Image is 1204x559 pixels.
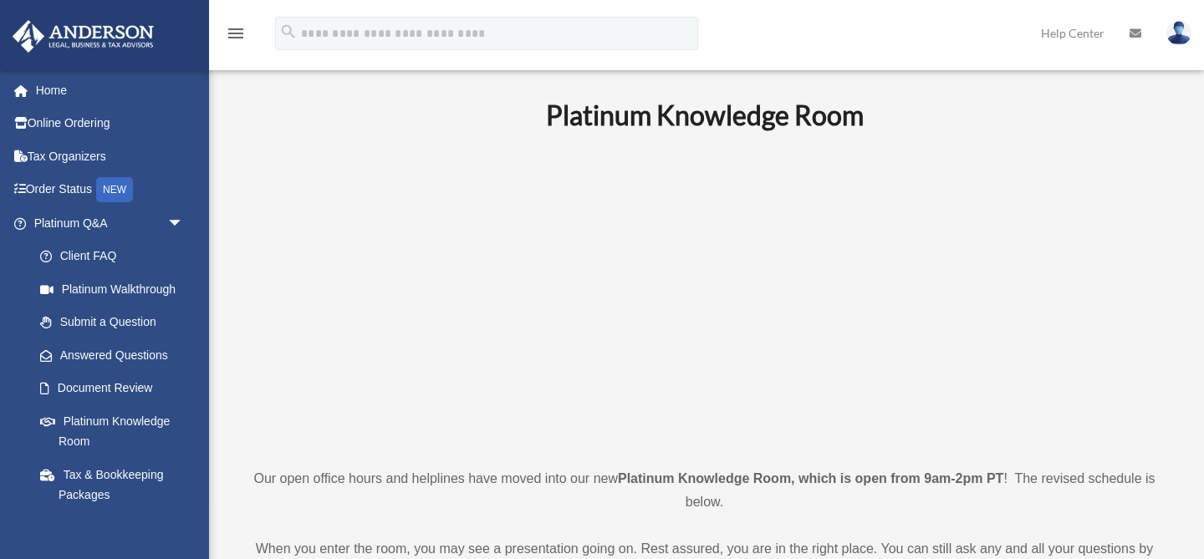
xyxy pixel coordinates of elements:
a: Home [12,74,209,107]
strong: Platinum Knowledge Room, which is open from 9am-2pm PT [618,471,1003,485]
a: Platinum Walkthrough [23,272,209,306]
p: Our open office hours and helplines have moved into our new ! The revised schedule is below. [238,467,1171,514]
a: Platinum Knowledge Room [23,404,201,458]
span: arrow_drop_down [167,206,201,241]
a: menu [226,29,246,43]
a: Online Ordering [12,107,209,140]
i: menu [226,23,246,43]
div: NEW [96,177,133,202]
iframe: 231110_Toby_KnowledgeRoom [454,154,956,436]
a: Document Review [23,372,209,405]
a: Tax & Bookkeeping Packages [23,458,209,511]
img: User Pic [1166,21,1191,45]
a: Platinum Q&Aarrow_drop_down [12,206,209,240]
a: Client FAQ [23,240,209,273]
a: Order StatusNEW [12,173,209,207]
i: search [279,23,298,41]
a: Tax Organizers [12,140,209,173]
img: Anderson Advisors Platinum Portal [8,20,159,53]
b: Platinum Knowledge Room [546,99,864,131]
a: Submit a Question [23,306,209,339]
a: Answered Questions [23,338,209,372]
